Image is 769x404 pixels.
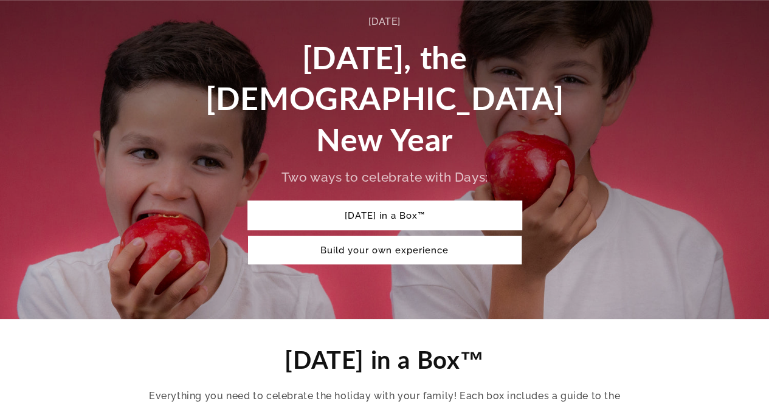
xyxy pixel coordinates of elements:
[281,169,488,185] span: Two ways to celebrate with Days:
[199,13,570,31] div: [DATE]
[205,38,564,158] span: [DATE], the [DEMOGRAPHIC_DATA] New Year
[284,345,485,374] span: [DATE] in a Box™
[248,236,522,264] a: Build your own experience
[248,201,522,230] a: [DATE] in a Box™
